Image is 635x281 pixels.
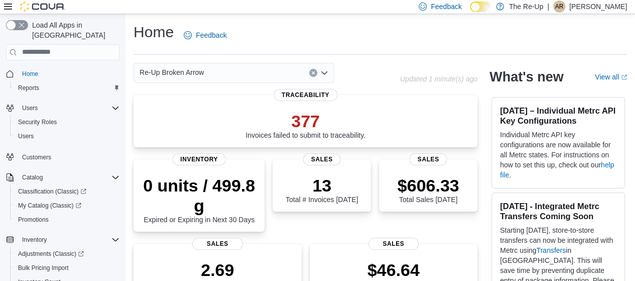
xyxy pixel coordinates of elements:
a: Reports [14,82,43,94]
div: Aaron Remington [553,1,565,13]
button: Bulk Pricing Import [10,261,123,275]
a: help file [500,161,614,179]
input: Dark Mode [470,2,491,12]
a: Promotions [14,214,53,226]
span: Catalog [22,173,43,181]
span: Inventory [22,236,47,244]
button: Security Roles [10,115,123,129]
p: Updated 1 minute(s) ago [400,75,477,83]
span: Home [22,70,38,78]
span: Classification (Classic) [14,185,119,198]
p: 2.69 [164,260,271,280]
span: Security Roles [14,116,119,128]
a: Feedback [180,25,230,45]
span: Traceability [274,89,337,101]
a: My Catalog (Classic) [14,200,85,212]
a: Adjustments (Classic) [10,247,123,261]
span: Sales [192,238,242,250]
span: Users [18,102,119,114]
span: Users [22,104,38,112]
button: Reports [10,81,123,95]
p: 0 units / 499.8 g [142,175,257,216]
button: Users [2,101,123,115]
div: Expired or Expiring in Next 30 Days [142,175,257,224]
h3: [DATE] – Individual Metrc API Key Configurations [500,106,616,126]
button: Users [10,129,123,143]
a: Security Roles [14,116,61,128]
p: The Re-Up [509,1,543,13]
span: Adjustments (Classic) [18,250,84,258]
span: Users [18,132,34,140]
p: 13 [286,175,358,196]
span: Sales [410,153,447,165]
p: [PERSON_NAME] [569,1,627,13]
span: Inventory [18,234,119,246]
span: Bulk Pricing Import [14,262,119,274]
button: Catalog [2,170,123,184]
button: Open list of options [320,69,328,77]
span: Customers [18,150,119,163]
span: AR [555,1,564,13]
button: Customers [2,149,123,164]
button: Inventory [18,234,51,246]
a: View allExternal link [595,73,627,81]
div: Total Sales [DATE] [398,175,459,204]
h2: What's new [489,69,563,85]
span: Load All Apps in [GEOGRAPHIC_DATA] [28,20,119,40]
a: Users [14,130,38,142]
a: Home [18,68,42,80]
span: Promotions [18,216,49,224]
span: Sales [368,238,419,250]
h1: Home [134,22,174,42]
span: Users [14,130,119,142]
button: Clear input [309,69,317,77]
span: Adjustments (Classic) [14,248,119,260]
button: Inventory [2,233,123,247]
span: Reports [14,82,119,94]
span: Reports [18,84,39,92]
button: Users [18,102,42,114]
span: Bulk Pricing Import [18,264,69,272]
span: Home [18,67,119,80]
span: Classification (Classic) [18,188,86,196]
button: Promotions [10,213,123,227]
span: Feedback [431,2,461,12]
span: Inventory [172,153,226,165]
button: Home [2,66,123,81]
span: Feedback [196,30,226,40]
span: Catalog [18,171,119,183]
span: My Catalog (Classic) [18,202,81,210]
a: Classification (Classic) [10,184,123,199]
div: Total # Invoices [DATE] [286,175,358,204]
span: My Catalog (Classic) [14,200,119,212]
span: Customers [22,153,51,161]
a: Adjustments (Classic) [14,248,88,260]
p: 377 [245,111,365,131]
span: Sales [303,153,341,165]
p: $606.33 [398,175,459,196]
a: My Catalog (Classic) [10,199,123,213]
p: | [547,1,549,13]
span: Security Roles [18,118,57,126]
span: Re-Up Broken Arrow [140,66,204,78]
a: Bulk Pricing Import [14,262,73,274]
img: Cova [20,2,65,12]
button: Catalog [18,171,47,183]
div: Invoices failed to submit to traceability. [245,111,365,139]
a: Customers [18,151,55,163]
a: Classification (Classic) [14,185,90,198]
span: Promotions [14,214,119,226]
p: Individual Metrc API key configurations are now available for all Metrc states. For instructions ... [500,130,616,180]
a: Transfers [536,246,566,254]
p: $46.64 [349,260,438,280]
h3: [DATE] - Integrated Metrc Transfers Coming Soon [500,201,616,221]
svg: External link [621,74,627,80]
